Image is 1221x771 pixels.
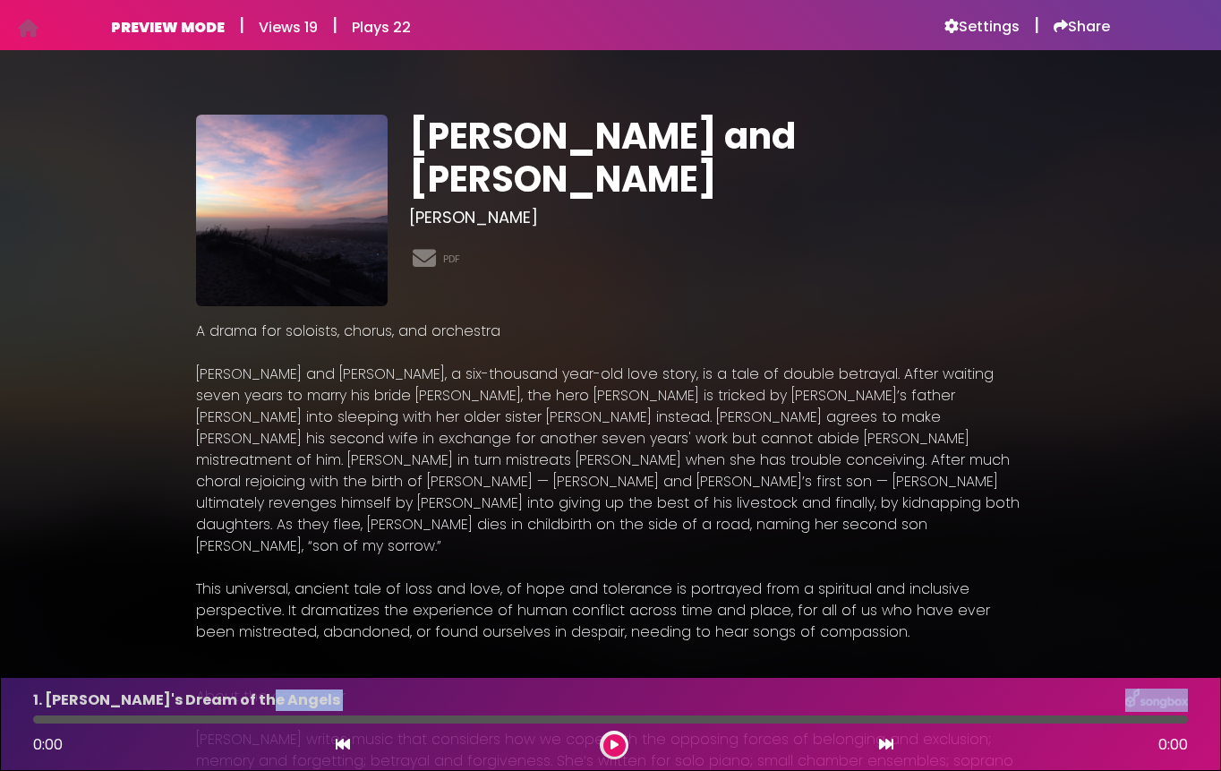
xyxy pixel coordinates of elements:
[33,734,63,755] span: 0:00
[33,690,340,711] p: 1. [PERSON_NAME]'s Dream of the Angels
[409,208,1026,227] h3: [PERSON_NAME]
[196,115,388,306] img: E9wxAxKES62LasFgyGUD
[332,14,337,36] h5: |
[1054,18,1110,36] a: Share
[1034,14,1039,36] h5: |
[443,252,460,267] a: PDF
[1125,689,1188,712] img: songbox-logo-white.png
[111,19,225,36] h6: PREVIEW MODE
[1158,734,1188,756] span: 0:00
[409,115,1026,201] h1: [PERSON_NAME] and [PERSON_NAME]
[239,14,244,36] h5: |
[944,18,1020,36] a: Settings
[352,19,411,36] h6: Plays 22
[259,19,318,36] h6: Views 19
